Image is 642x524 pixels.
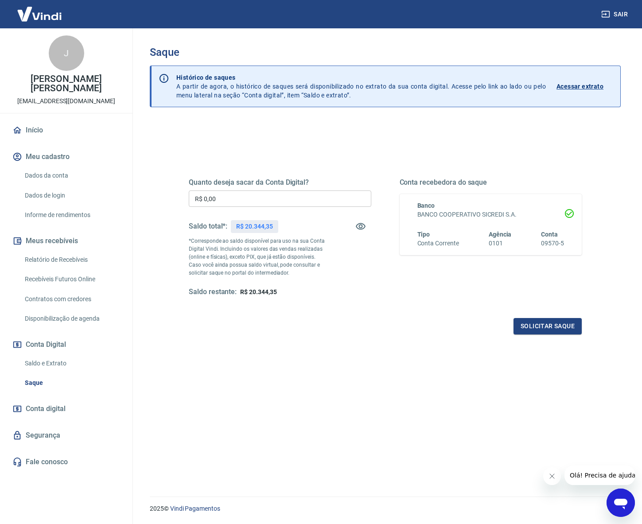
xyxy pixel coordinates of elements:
span: Conta digital [26,403,66,415]
a: Contratos com credores [21,290,122,308]
a: Acessar extrato [556,73,613,100]
p: A partir de agora, o histórico de saques será disponibilizado no extrato da sua conta digital. Ac... [176,73,546,100]
img: Vindi [11,0,68,27]
h5: Quanto deseja sacar da Conta Digital? [189,178,371,187]
div: J [49,35,84,71]
a: Saldo e Extrato [21,354,122,373]
button: Solicitar saque [514,318,582,334]
p: *Corresponde ao saldo disponível para uso na sua Conta Digital Vindi. Incluindo os valores das ve... [189,237,326,277]
h6: 0101 [489,239,512,248]
a: Relatório de Recebíveis [21,251,122,269]
a: Início [11,120,122,140]
iframe: Message from company [564,466,635,485]
h5: Saldo total*: [189,222,227,231]
p: 2025 © [150,504,621,513]
h6: 09570-5 [541,239,564,248]
iframe: Close message [543,467,561,485]
p: Acessar extrato [556,82,603,91]
button: Sair [599,6,631,23]
p: R$ 20.344,35 [236,222,272,231]
a: Recebíveis Futuros Online [21,270,122,288]
button: Meu cadastro [11,147,122,167]
h6: Conta Corrente [417,239,459,248]
p: [PERSON_NAME] [PERSON_NAME] [7,74,125,93]
h6: BANCO COOPERATIVO SICREDI S.A. [417,210,564,219]
button: Conta Digital [11,335,122,354]
a: Segurança [11,426,122,445]
a: Saque [21,374,122,392]
h5: Conta recebedora do saque [400,178,582,187]
p: [EMAIL_ADDRESS][DOMAIN_NAME] [17,97,115,106]
a: Vindi Pagamentos [170,505,220,512]
a: Fale conosco [11,452,122,472]
a: Informe de rendimentos [21,206,122,224]
span: Tipo [417,231,430,238]
iframe: Button to launch messaging window [607,489,635,517]
button: Meus recebíveis [11,231,122,251]
span: Agência [489,231,512,238]
a: Conta digital [11,399,122,419]
span: Banco [417,202,435,209]
span: Olá! Precisa de ajuda? [5,6,74,13]
h3: Saque [150,46,621,58]
span: R$ 20.344,35 [240,288,276,295]
a: Dados de login [21,186,122,205]
a: Dados da conta [21,167,122,185]
a: Disponibilização de agenda [21,310,122,328]
h5: Saldo restante: [189,287,237,297]
p: Histórico de saques [176,73,546,82]
span: Conta [541,231,558,238]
